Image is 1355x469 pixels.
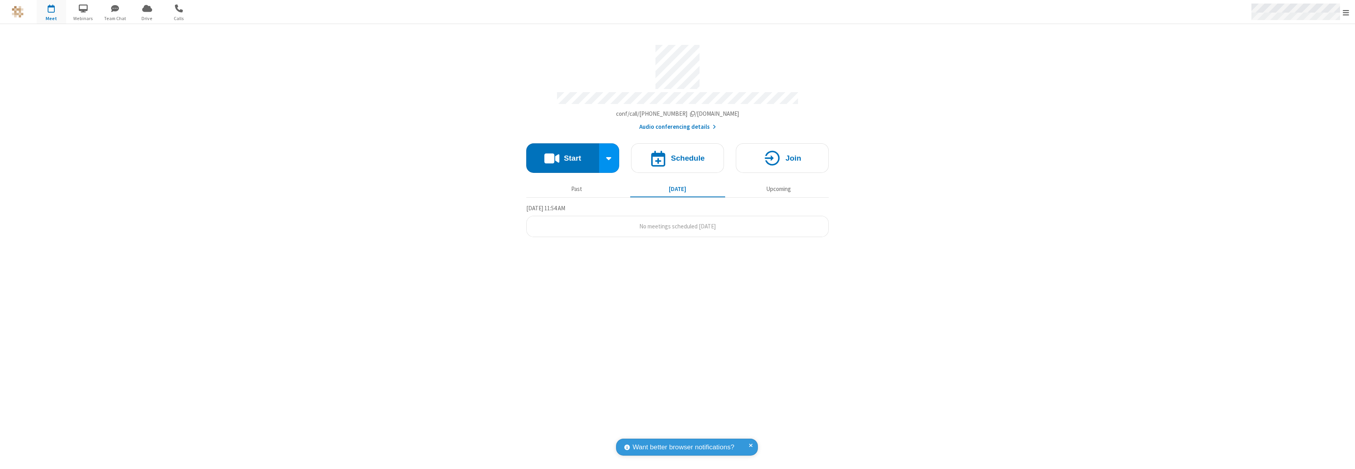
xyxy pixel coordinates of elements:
button: Upcoming [731,182,826,196]
div: Start conference options [599,143,620,173]
section: Today's Meetings [526,204,829,237]
span: [DATE] 11:54 AM [526,204,565,212]
button: Start [526,143,599,173]
img: QA Selenium DO NOT DELETE OR CHANGE [12,6,24,18]
button: Join [736,143,829,173]
span: Team Chat [100,15,130,22]
button: Schedule [631,143,724,173]
span: Drive [132,15,162,22]
h4: Schedule [671,154,705,162]
span: Meet [37,15,66,22]
h4: Start [564,154,581,162]
button: Copy my meeting room linkCopy my meeting room link [616,109,739,119]
iframe: Chat [1335,449,1349,463]
button: Past [529,182,624,196]
span: Want better browser notifications? [633,442,734,452]
span: Copy my meeting room link [616,110,739,117]
h4: Join [785,154,801,162]
span: Webinars [69,15,98,22]
span: Calls [164,15,194,22]
button: [DATE] [630,182,725,196]
section: Account details [526,39,829,132]
span: No meetings scheduled [DATE] [639,222,716,230]
button: Audio conferencing details [639,122,716,132]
